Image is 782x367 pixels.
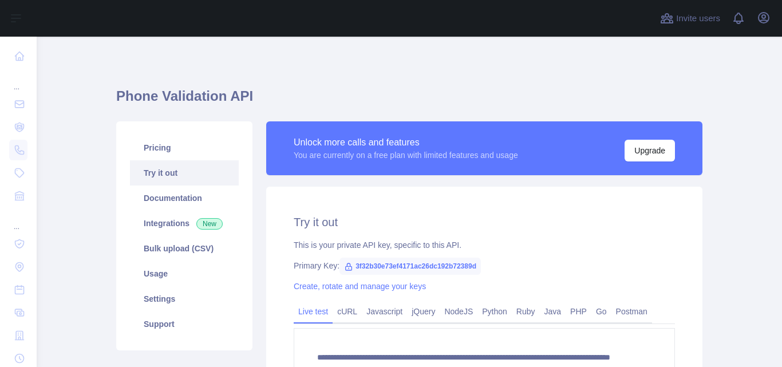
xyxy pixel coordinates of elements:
a: Bulk upload (CSV) [130,236,239,261]
a: Create, rotate and manage your keys [294,282,426,291]
h2: Try it out [294,214,675,230]
div: ... [9,208,27,231]
a: cURL [333,302,362,321]
a: Java [540,302,566,321]
a: Python [477,302,512,321]
a: Postman [611,302,652,321]
div: ... [9,69,27,92]
a: Support [130,311,239,337]
a: jQuery [407,302,440,321]
button: Invite users [658,9,722,27]
a: Ruby [512,302,540,321]
div: Unlock more calls and features [294,136,518,149]
span: New [196,218,223,230]
div: You are currently on a free plan with limited features and usage [294,149,518,161]
div: This is your private API key, specific to this API. [294,239,675,251]
button: Upgrade [625,140,675,161]
a: Usage [130,261,239,286]
a: NodeJS [440,302,477,321]
span: Invite users [676,12,720,25]
a: Integrations New [130,211,239,236]
a: Pricing [130,135,239,160]
a: Try it out [130,160,239,186]
a: Settings [130,286,239,311]
a: PHP [566,302,591,321]
h1: Phone Validation API [116,87,702,115]
a: Live test [294,302,333,321]
a: Javascript [362,302,407,321]
a: Go [591,302,611,321]
div: Primary Key: [294,260,675,271]
a: Documentation [130,186,239,211]
span: 3f32b30e73ef4171ac26dc192b72389d [339,258,481,275]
